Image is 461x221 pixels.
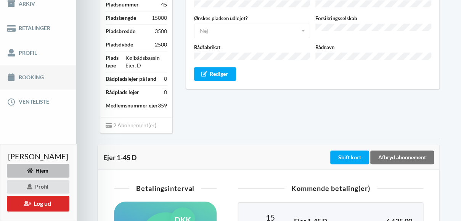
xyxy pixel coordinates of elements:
[152,14,167,22] div: 15000
[106,122,156,128] span: 2 Abonnement(er)
[125,54,167,69] div: Kølbådsbassin Ejer, D
[114,185,217,192] div: Betalingsinterval
[106,88,139,96] div: Bådplads lejer
[103,154,329,161] div: Ejer 1-45 D
[194,14,310,22] label: Ønskes pladsen udlejet?
[106,41,133,48] div: Pladsdybde
[164,75,167,83] div: 0
[238,185,423,192] div: Kommende betaling(er)
[161,1,167,8] div: 45
[106,1,139,8] div: Pladsnummer
[155,41,167,48] div: 2500
[194,67,236,81] div: Rediger
[315,43,431,51] label: Bådnavn
[106,14,136,22] div: Pladslængde
[8,152,68,160] span: [PERSON_NAME]
[106,27,135,35] div: Pladsbredde
[7,196,69,211] button: Log ud
[315,14,431,22] label: Forsikringsselskab
[194,43,310,51] label: Bådfabrikat
[106,54,125,69] div: Plads type
[330,151,369,164] div: Skift kort
[106,75,156,83] div: Bådpladslejer på land
[106,102,158,109] div: Medlemsnummer ejer
[155,27,167,35] div: 3500
[7,164,69,178] div: Hjem
[370,151,434,164] div: Afbryd abonnement
[164,88,167,96] div: 0
[7,180,69,194] div: Profil
[158,102,167,109] div: 359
